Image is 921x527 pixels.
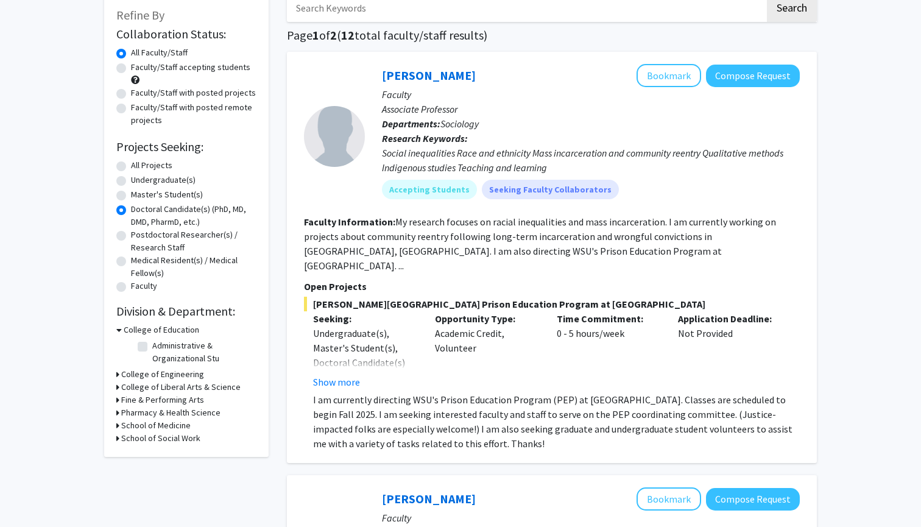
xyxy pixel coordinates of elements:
h2: Collaboration Status: [116,27,256,41]
div: 0 - 5 hours/week [548,311,669,389]
span: 12 [341,27,355,43]
b: Faculty Information: [304,216,395,228]
button: Add Michelle Jacobs to Bookmarks [637,64,701,87]
label: Doctoral Candidate(s) (PhD, MD, DMD, PharmD, etc.) [131,203,256,228]
b: Research Keywords: [382,132,468,144]
button: Add Samuele Zilioli to Bookmarks [637,487,701,511]
p: Faculty [382,511,800,525]
label: All Projects [131,159,172,172]
a: [PERSON_NAME] [382,491,476,506]
mat-chip: Accepting Students [382,180,477,199]
div: Not Provided [669,311,791,389]
label: Faculty/Staff accepting students [131,61,250,74]
div: Social inequalities Race and ethnicity Mass incarceration and community reentry Qualitative metho... [382,146,800,175]
p: Application Deadline: [678,311,782,326]
span: Refine By [116,7,164,23]
h1: Page of ( total faculty/staff results) [287,28,817,43]
div: Academic Credit, Volunteer [426,311,548,389]
p: Open Projects [304,279,800,294]
h3: School of Medicine [121,419,191,432]
mat-chip: Seeking Faculty Collaborators [482,180,619,199]
h3: Pharmacy & Health Science [121,406,221,419]
p: I am currently directing WSU's Prison Education Program (PEP) at [GEOGRAPHIC_DATA]. Classes are s... [313,392,800,451]
h3: College of Education [124,324,199,336]
label: Master's Student(s) [131,188,203,201]
h3: Fine & Performing Arts [121,394,204,406]
p: Time Commitment: [557,311,660,326]
p: Opportunity Type: [435,311,538,326]
div: Undergraduate(s), Master's Student(s), Doctoral Candidate(s) (PhD, MD, DMD, PharmD, etc.), Faculty [313,326,417,399]
label: Medical Resident(s) / Medical Fellow(s) [131,254,256,280]
span: Sociology [440,118,479,130]
label: Faculty/Staff with posted projects [131,87,256,99]
b: Departments: [382,118,440,130]
button: Show more [313,375,360,389]
label: Faculty [131,280,157,292]
h2: Division & Department: [116,304,256,319]
span: 2 [330,27,337,43]
span: 1 [312,27,319,43]
h2: Projects Seeking: [116,140,256,154]
button: Compose Request to Michelle Jacobs [706,65,800,87]
label: Postdoctoral Researcher(s) / Research Staff [131,228,256,254]
p: Associate Professor [382,102,800,116]
label: All Faculty/Staff [131,46,188,59]
h3: College of Engineering [121,368,204,381]
button: Compose Request to Samuele Zilioli [706,488,800,511]
label: Faculty/Staff with posted remote projects [131,101,256,127]
p: Seeking: [313,311,417,326]
fg-read-more: My research focuses on racial inequalities and mass incarceration. I am currently working on proj... [304,216,776,272]
span: [PERSON_NAME][GEOGRAPHIC_DATA] Prison Education Program at [GEOGRAPHIC_DATA] [304,297,800,311]
h3: College of Liberal Arts & Science [121,381,241,394]
a: [PERSON_NAME] [382,68,476,83]
label: Undergraduate(s) [131,174,196,186]
h3: School of Social Work [121,432,200,445]
label: Administrative & Organizational Stu [152,339,253,365]
p: Faculty [382,87,800,102]
iframe: Chat [9,472,52,518]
